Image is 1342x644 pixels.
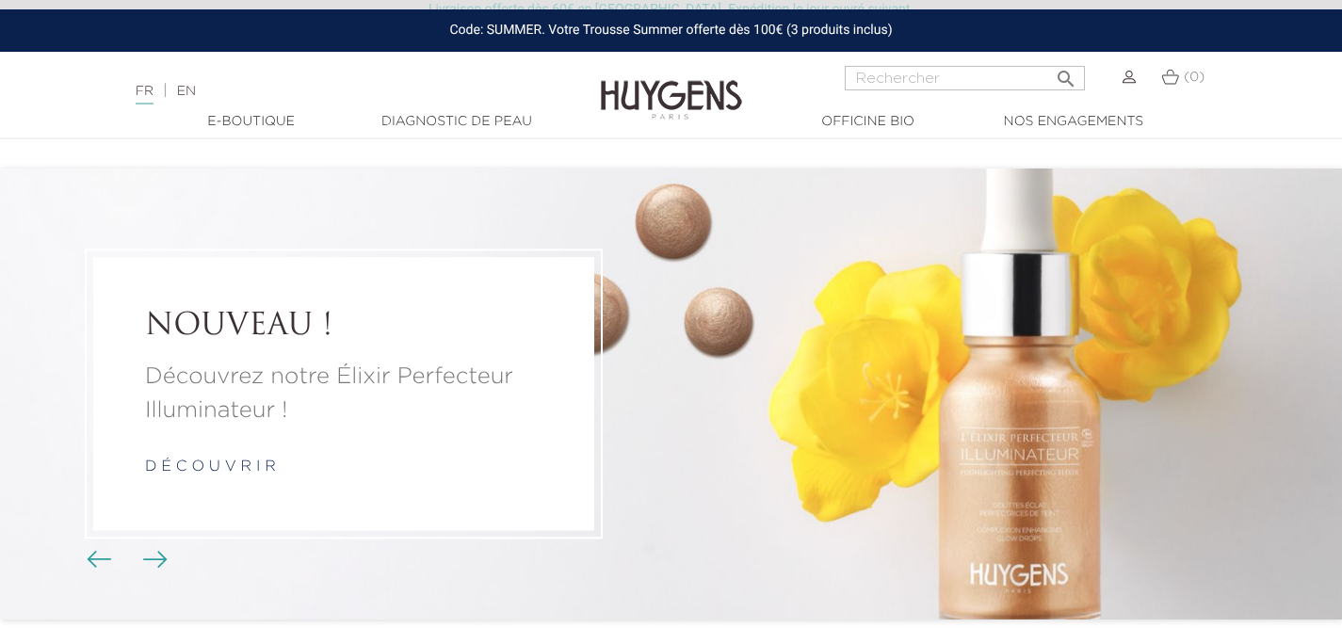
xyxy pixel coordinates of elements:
[145,360,542,427] a: Découvrez notre Élixir Perfecteur Illuminateur !
[157,112,346,132] a: E-Boutique
[145,310,542,346] a: NOUVEAU !
[774,112,962,132] a: Officine Bio
[1184,71,1205,84] span: (0)
[845,66,1085,90] input: Rechercher
[136,85,154,105] a: FR
[94,546,155,574] div: Boutons du carrousel
[363,112,551,132] a: Diagnostic de peau
[145,459,276,475] a: d é c o u v r i r
[1049,60,1083,86] button: 
[979,112,1168,132] a: Nos engagements
[1055,62,1077,85] i: 
[177,85,196,98] a: EN
[601,50,742,122] img: Huygens
[126,80,545,103] div: |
